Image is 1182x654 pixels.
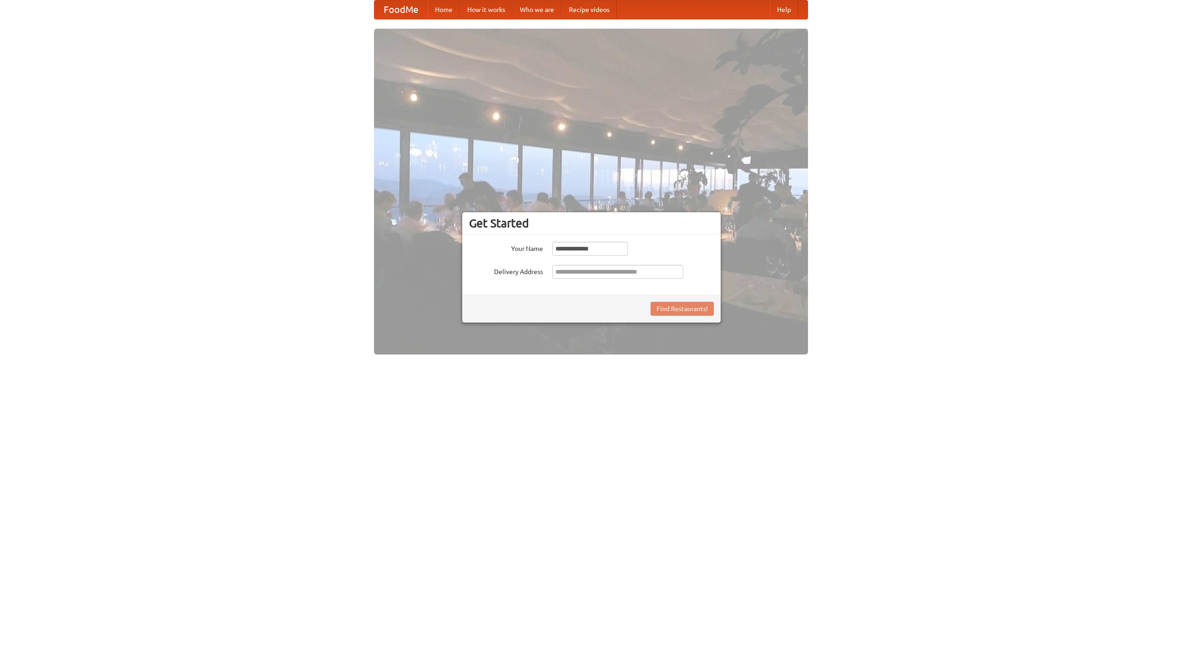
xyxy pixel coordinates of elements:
a: Home [428,0,460,19]
button: Find Restaurants! [651,302,714,316]
label: Delivery Address [469,265,543,276]
a: How it works [460,0,513,19]
a: Recipe videos [561,0,617,19]
a: FoodMe [374,0,428,19]
h3: Get Started [469,216,714,230]
label: Your Name [469,242,543,253]
a: Who we are [513,0,561,19]
a: Help [770,0,798,19]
